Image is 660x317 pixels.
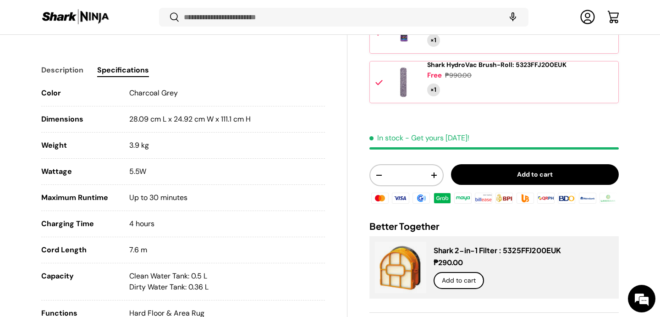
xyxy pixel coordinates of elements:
[390,191,411,205] img: visa
[129,88,178,98] span: Charcoal Grey
[53,98,126,191] span: We're online!
[427,84,440,97] div: Quantity
[427,34,440,47] div: Quantity
[129,271,209,292] span: Clean Water Tank: 0.5 L Dirty Water Tank: 0.36 L
[577,191,597,205] img: metrobank
[41,271,115,293] div: Capacity
[41,8,110,26] img: Shark Ninja Philippines
[427,71,442,80] div: Free
[515,191,535,205] img: ubp
[41,114,115,125] div: Dimensions
[129,193,187,202] span: Up to 30 minutes
[129,245,147,255] span: 7.6 m
[427,61,566,69] span: Shark HydroVac Brush-Roll: 5323FFJ200EUK
[494,191,514,205] img: bpi
[498,7,528,28] speech-search-button: Search by voice
[556,191,577,205] img: bdo
[369,133,403,143] span: In stock
[41,88,115,99] div: Color
[129,167,146,176] span: 5.5W
[129,140,149,150] span: 3.9 kg
[5,216,175,248] textarea: Type your message and hit 'Enter'
[370,191,390,205] img: master
[536,191,556,205] img: qrph
[427,61,566,69] a: Shark HydroVac Brush-Roll: 5323FFJ200EUK
[434,272,484,289] button: Add to cart
[41,192,115,203] div: Maximum Runtime
[453,191,473,205] img: maya
[41,60,83,80] button: Description
[451,164,619,185] button: Add to cart
[97,60,149,80] button: Specifications
[432,191,452,205] img: grabpay
[48,51,154,63] div: Chat with us now
[434,245,561,255] a: Shark 2-in-1 Filter : 5325FFJ200EUK
[150,5,172,27] div: Minimize live chat window
[445,71,472,80] div: ₱990.00
[411,191,431,205] img: gcash
[473,191,494,205] img: billease
[369,220,619,233] h2: Better Together
[41,218,115,229] div: Charging Time
[129,219,154,228] span: 4 hours
[598,191,618,205] img: landbank
[41,140,115,151] div: Weight
[41,245,115,256] div: Cord Length
[405,133,469,143] p: - Get yours [DATE]!
[41,166,115,177] div: Wattage
[129,114,251,124] span: 28.09 cm L x 24.92 cm W x 111.1 cm H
